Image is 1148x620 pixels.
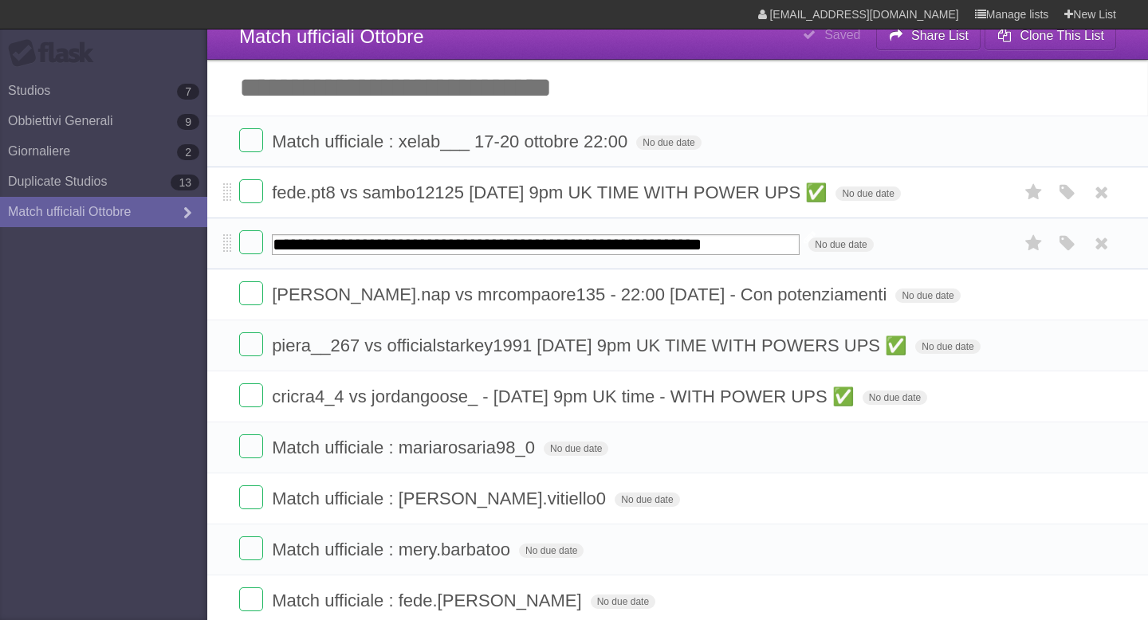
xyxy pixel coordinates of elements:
[272,591,585,610] span: Match ufficiale : fede.[PERSON_NAME]
[876,22,981,50] button: Share List
[272,182,831,202] span: fede.pt8 vs sambo12125 [DATE] 9pm UK TIME WITH POWER UPS ✅
[239,485,263,509] label: Done
[272,489,610,508] span: Match ufficiale : [PERSON_NAME].vitiello0
[239,26,424,47] span: Match ufficiali Ottobre
[239,587,263,611] label: Done
[272,438,539,457] span: Match ufficiale : mariarosaria98_0
[1019,230,1049,257] label: Star task
[272,387,858,406] span: cricra4_4 vs jordangoose_ - [DATE] 9pm UK time - WITH POWER UPS ✅
[171,175,199,190] b: 13
[177,114,199,130] b: 9
[239,179,263,203] label: Done
[1019,179,1049,206] label: Star task
[636,135,701,150] span: No due date
[239,128,263,152] label: Done
[519,543,584,558] span: No due date
[591,594,655,609] span: No due date
[272,131,631,151] span: Match ufficiale : xelab___ 17-20 ottobre 22:00
[911,29,969,42] b: Share List
[8,39,104,68] div: Flask
[239,383,263,407] label: Done
[615,492,679,507] span: No due date
[177,144,199,160] b: 2
[239,281,263,305] label: Done
[1020,29,1104,42] b: Clone This List
[835,186,900,201] span: No due date
[239,536,263,560] label: Done
[915,339,980,354] span: No due date
[544,441,608,456] span: No due date
[808,237,873,252] span: No due date
[985,22,1116,50] button: Clone This List
[824,28,860,41] b: Saved
[239,332,263,356] label: Done
[895,288,960,303] span: No due date
[239,230,263,254] label: Done
[863,390,927,405] span: No due date
[272,336,910,355] span: piera__267 vs officialstarkey1991 [DATE] 9pm UK TIME WITH POWERS UPS ✅
[177,84,199,100] b: 7
[272,540,514,559] span: Match ufficiale : mery.barbatoo
[239,434,263,458] label: Done
[272,284,890,304] span: [PERSON_NAME].nap vs mrcompaore135 - 22:00 [DATE] - Con potenziamenti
